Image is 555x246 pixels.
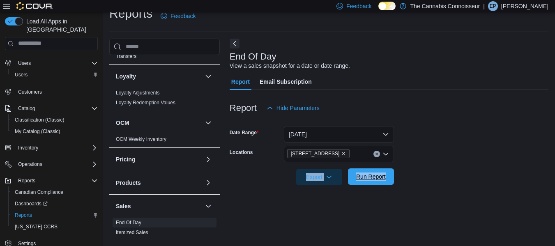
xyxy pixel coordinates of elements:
[8,198,101,209] a: Dashboards
[230,62,350,70] div: View a sales snapshot for a date or date range.
[301,169,337,185] span: Export
[116,179,202,187] button: Products
[12,222,61,232] a: [US_STATE] CCRS
[18,89,42,95] span: Customers
[12,126,64,136] a: My Catalog (Classic)
[15,58,98,68] span: Users
[230,129,259,136] label: Date Range
[203,178,213,188] button: Products
[116,72,202,80] button: Loyalty
[116,179,141,187] h3: Products
[12,210,35,220] a: Reports
[116,155,135,163] h3: Pricing
[15,58,34,68] button: Users
[296,169,342,185] button: Export
[12,199,98,209] span: Dashboards
[116,99,175,106] span: Loyalty Redemption Values
[157,8,199,24] a: Feedback
[116,53,136,60] span: Transfers
[15,128,60,135] span: My Catalog (Classic)
[12,199,51,209] a: Dashboards
[15,159,46,169] button: Operations
[15,200,48,207] span: Dashboards
[116,136,166,143] span: OCM Weekly Inventory
[203,118,213,128] button: OCM
[15,87,45,97] a: Customers
[2,159,101,170] button: Operations
[276,104,320,112] span: Hide Parameters
[8,221,101,232] button: [US_STATE] CCRS
[501,1,548,11] p: [PERSON_NAME]
[203,71,213,81] button: Loyalty
[116,229,148,236] span: Itemized Sales
[230,39,240,48] button: Next
[15,176,98,186] span: Reports
[170,12,196,20] span: Feedback
[23,17,98,34] span: Load All Apps in [GEOGRAPHIC_DATA]
[341,151,346,156] button: Remove 2-1874 Scugog Street from selection in this group
[15,159,98,169] span: Operations
[116,136,166,142] a: OCM Weekly Inventory
[230,149,253,156] label: Locations
[260,74,312,90] span: Email Subscription
[284,126,394,143] button: [DATE]
[15,103,38,113] button: Catalog
[2,57,101,69] button: Users
[12,70,31,80] a: Users
[15,223,58,230] span: [US_STATE] CCRS
[2,142,101,154] button: Inventory
[8,114,101,126] button: Classification (Classic)
[116,239,165,246] span: Sales by Classification
[382,151,389,157] button: Open list of options
[488,1,498,11] div: Elysha Park
[8,209,101,221] button: Reports
[287,149,350,158] span: 2-1874 Scugog Street
[18,105,35,112] span: Catalog
[12,210,98,220] span: Reports
[15,71,28,78] span: Users
[18,161,42,168] span: Operations
[116,90,160,96] span: Loyalty Adjustments
[116,230,148,235] a: Itemized Sales
[378,2,396,10] input: Dark Mode
[483,1,485,11] p: |
[230,103,257,113] h3: Report
[116,219,141,226] span: End Of Day
[116,202,131,210] h3: Sales
[348,168,394,185] button: Run Report
[116,119,129,127] h3: OCM
[12,115,68,125] a: Classification (Classic)
[263,100,323,116] button: Hide Parameters
[356,172,386,181] span: Run Report
[2,175,101,186] button: Reports
[15,103,98,113] span: Catalog
[116,72,136,80] h3: Loyalty
[116,119,202,127] button: OCM
[18,177,35,184] span: Reports
[373,151,380,157] button: Clear input
[490,1,496,11] span: EP
[410,1,480,11] p: The Cannabis Connoisseur
[291,149,340,158] span: [STREET_ADDRESS]
[346,2,371,10] span: Feedback
[15,189,63,195] span: Canadian Compliance
[109,88,220,111] div: Loyalty
[203,154,213,164] button: Pricing
[8,186,101,198] button: Canadian Compliance
[116,239,165,245] a: Sales by Classification
[18,145,38,151] span: Inventory
[109,5,152,22] h1: Reports
[8,126,101,137] button: My Catalog (Classic)
[12,115,98,125] span: Classification (Classic)
[12,70,98,80] span: Users
[15,212,32,218] span: Reports
[2,85,101,97] button: Customers
[15,143,41,153] button: Inventory
[15,117,64,123] span: Classification (Classic)
[378,10,379,11] span: Dark Mode
[12,126,98,136] span: My Catalog (Classic)
[116,100,175,106] a: Loyalty Redemption Values
[116,53,136,59] a: Transfers
[231,74,250,90] span: Report
[8,69,101,80] button: Users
